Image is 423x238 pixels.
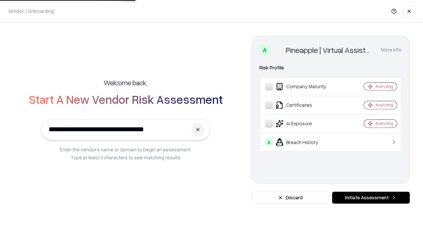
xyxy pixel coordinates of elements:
[381,44,402,56] button: More info
[259,64,402,72] div: Risk Profile
[273,45,283,55] img: Pineapple | Virtual Assistant Agency
[286,45,373,55] div: Pineapple | Virtual Assistant Agency
[259,45,270,55] div: A
[265,138,344,146] div: Breach History
[265,120,344,128] div: AI Exposure
[8,8,54,15] p: Vendor / Onboarding
[265,101,344,109] div: Certificates
[375,84,393,89] div: Analyzing
[104,78,147,87] h5: Welcome back,
[375,121,393,126] div: Analyzing
[251,192,329,204] button: Discard
[265,83,344,91] div: Company Maturity
[265,138,273,146] div: A
[375,102,393,108] div: Analyzing
[60,145,192,161] p: Enter the vendor’s name or domain to begin an assessment. Type at least 3 characters to see match...
[332,192,410,204] button: Initiate Assessment
[29,93,223,106] h2: Start A New Vendor Risk Assessment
